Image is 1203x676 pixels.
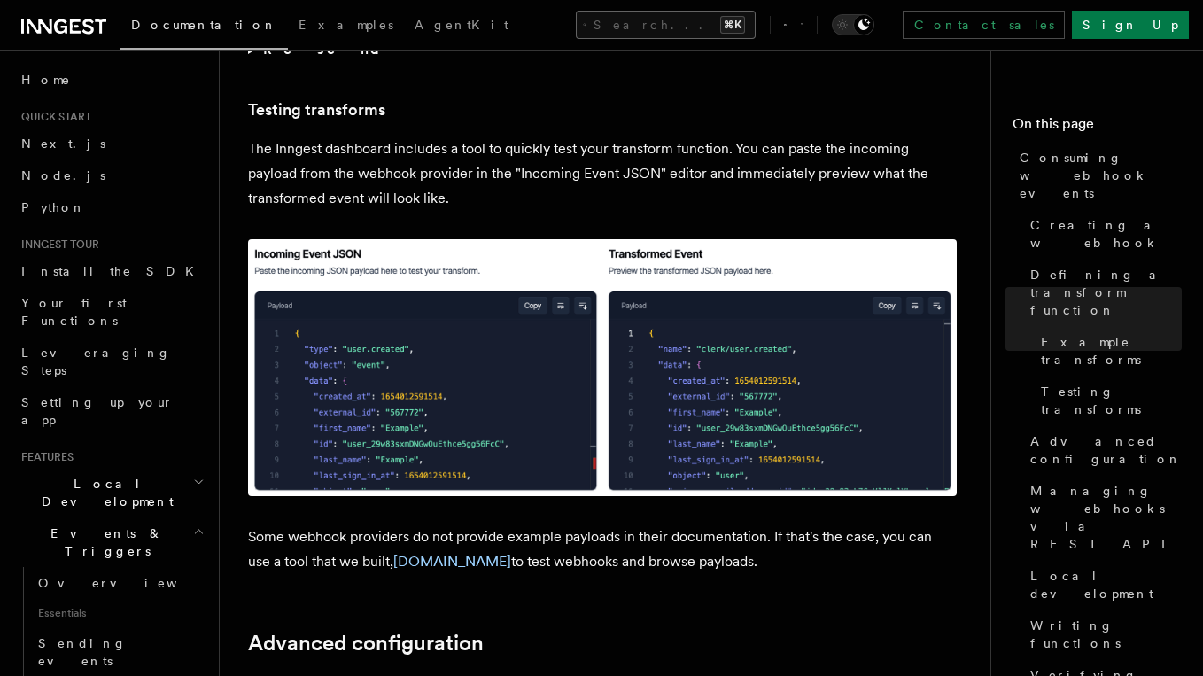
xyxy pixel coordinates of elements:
a: Advanced configuration [1023,425,1182,475]
a: Leveraging Steps [14,337,208,386]
a: Creating a webhook [1023,209,1182,259]
span: Consuming webhook events [1020,149,1182,202]
span: Home [21,71,71,89]
a: Home [14,64,208,96]
a: Install the SDK [14,255,208,287]
a: Defining a transform function [1023,259,1182,326]
img: Inngest dashboard transform testing [248,239,957,496]
a: Example transforms [1034,326,1182,376]
a: Python [14,191,208,223]
span: AgentKit [415,18,508,32]
kbd: ⌘K [720,16,745,34]
a: Consuming webhook events [1013,142,1182,209]
span: Install the SDK [21,264,205,278]
span: Writing functions [1030,617,1182,652]
a: Advanced configuration [248,631,484,656]
a: Documentation [120,5,288,50]
a: Next.js [14,128,208,159]
button: Search...⌘K [576,11,756,39]
button: Events & Triggers [14,517,208,567]
a: Setting up your app [14,386,208,436]
span: Local Development [14,475,193,510]
span: Testing transforms [1041,383,1182,418]
span: Advanced configuration [1030,432,1182,468]
span: Sending events [38,636,127,668]
a: Sign Up [1072,11,1189,39]
span: Your first Functions [21,296,127,328]
span: Events & Triggers [14,524,193,560]
a: Examples [288,5,404,48]
a: [DOMAIN_NAME] [393,553,511,570]
span: Documentation [131,18,277,32]
span: Creating a webhook [1030,216,1182,252]
span: Inngest tour [14,237,99,252]
a: Managing webhooks via REST API [1023,475,1182,560]
span: Defining a transform function [1030,266,1182,319]
h4: On this page [1013,113,1182,142]
a: Node.js [14,159,208,191]
a: AgentKit [404,5,519,48]
span: Local development [1030,567,1182,602]
span: Managing webhooks via REST API [1030,482,1182,553]
strong: Resend [263,41,394,58]
span: Example transforms [1041,333,1182,369]
span: Next.js [21,136,105,151]
span: Python [21,200,86,214]
a: Writing functions [1023,610,1182,659]
a: Your first Functions [14,287,208,337]
span: Features [14,450,74,464]
span: Examples [299,18,393,32]
span: Quick start [14,110,91,124]
p: The Inngest dashboard includes a tool to quickly test your transform function. You can paste the ... [248,136,957,211]
button: Local Development [14,468,208,517]
p: Some webhook providers do not provide example payloads in their documentation. If that's the case... [248,524,957,574]
a: Testing transforms [248,97,385,122]
button: Toggle dark mode [832,14,874,35]
a: Contact sales [903,11,1065,39]
span: Setting up your app [21,395,174,427]
a: Testing transforms [1034,376,1182,425]
span: Leveraging Steps [21,346,171,377]
span: Essentials [31,599,208,627]
span: Node.js [21,168,105,183]
span: Overview [38,576,221,590]
a: Local development [1023,560,1182,610]
a: Overview [31,567,208,599]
